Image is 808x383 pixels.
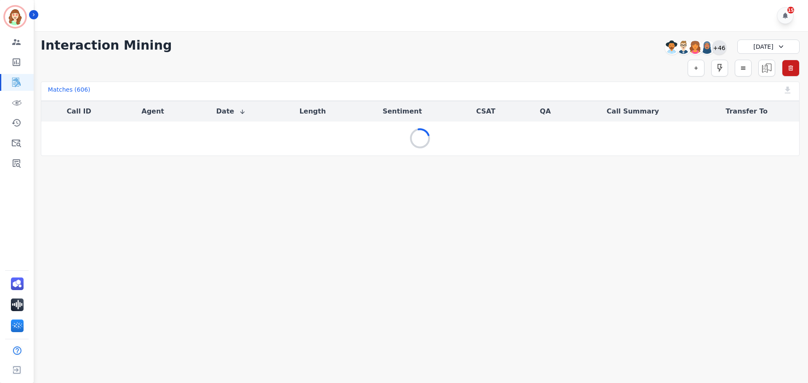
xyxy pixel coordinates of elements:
h1: Interaction Mining [41,38,172,53]
div: Matches ( 606 ) [48,85,90,97]
button: Sentiment [383,106,422,116]
button: CSAT [476,106,496,116]
button: Call ID [66,106,91,116]
button: Transfer To [726,106,768,116]
img: Bordered avatar [5,7,25,27]
button: Length [299,106,326,116]
button: Agent [141,106,164,116]
button: Date [216,106,246,116]
button: QA [540,106,551,116]
div: 15 [787,7,794,13]
button: Call Summary [607,106,659,116]
div: +46 [712,40,726,55]
div: [DATE] [737,40,800,54]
